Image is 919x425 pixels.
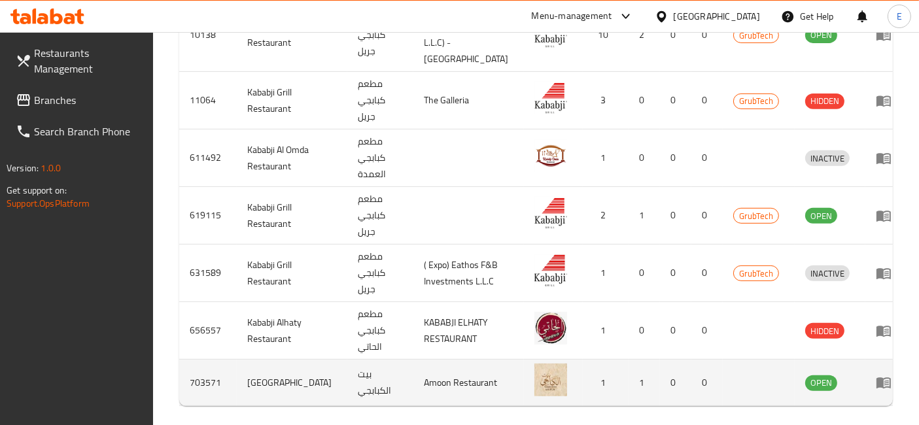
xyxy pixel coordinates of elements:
[347,187,413,245] td: مطعم كبابجي جريل
[534,254,567,287] img: Kababji Grill Restaurant
[691,302,723,360] td: 0
[413,360,524,406] td: Amoon Restaurant
[5,84,154,116] a: Branches
[876,208,900,224] div: Menu
[179,129,237,187] td: 611492
[237,302,347,360] td: Kababji Alhaty Restaurant
[237,187,347,245] td: Kababji Grill Restaurant
[805,208,837,224] div: OPEN
[660,72,691,129] td: 0
[347,245,413,302] td: مطعم كبابجي جريل
[734,209,778,224] span: GrubTech
[534,82,567,114] img: Kababji Grill Restaurant
[691,187,723,245] td: 0
[413,245,524,302] td: ( Expo) Eathos F&B Investments L.L.C
[734,266,778,281] span: GrubTech
[583,360,629,406] td: 1
[629,245,660,302] td: 0
[413,302,524,360] td: KABABJI ELHATY RESTAURANT
[347,302,413,360] td: مطعم كبابجي الحاتي
[347,129,413,187] td: مطعم كبابجي العمدة
[583,245,629,302] td: 1
[5,116,154,147] a: Search Branch Phone
[876,150,900,166] div: Menu
[660,302,691,360] td: 0
[179,187,237,245] td: 619115
[7,160,39,177] span: Version:
[41,160,61,177] span: 1.0.0
[660,129,691,187] td: 0
[629,129,660,187] td: 0
[805,150,850,166] div: INACTIVE
[583,187,629,245] td: 2
[583,302,629,360] td: 1
[179,72,237,129] td: 11064
[876,375,900,390] div: Menu
[876,93,900,109] div: Menu
[34,45,143,76] span: Restaurants Management
[629,72,660,129] td: 0
[534,197,567,229] img: Kababji Grill Restaurant
[237,360,347,406] td: [GEOGRAPHIC_DATA]
[674,9,760,24] div: [GEOGRAPHIC_DATA]
[7,195,90,212] a: Support.OpsPlatform
[347,360,413,406] td: بيت الكبابجي
[691,129,723,187] td: 0
[805,375,837,390] span: OPEN
[629,187,660,245] td: 1
[876,265,900,281] div: Menu
[805,151,850,166] span: INACTIVE
[734,93,778,109] span: GrubTech
[179,302,237,360] td: 656557
[179,245,237,302] td: 631589
[237,72,347,129] td: Kababji Grill Restaurant
[179,360,237,406] td: 703571
[629,302,660,360] td: 0
[734,28,778,43] span: GrubTech
[691,245,723,302] td: 0
[660,360,691,406] td: 0
[805,324,844,339] span: HIDDEN
[805,266,850,281] span: INACTIVE
[691,72,723,129] td: 0
[805,93,844,109] span: HIDDEN
[583,72,629,129] td: 3
[5,37,154,84] a: Restaurants Management
[660,245,691,302] td: 0
[534,364,567,396] img: Kababji House
[583,129,629,187] td: 1
[34,92,143,108] span: Branches
[34,124,143,139] span: Search Branch Phone
[897,9,902,24] span: E
[237,129,347,187] td: Kababji Al Omda Restaurant
[660,187,691,245] td: 0
[237,245,347,302] td: Kababji Grill Restaurant
[805,27,837,42] span: OPEN
[876,323,900,339] div: Menu
[805,209,837,224] span: OPEN
[691,360,723,406] td: 0
[532,8,612,24] div: Menu-management
[413,72,524,129] td: The Galleria
[629,360,660,406] td: 1
[534,139,567,172] img: Kababji Al Omda Restaurant
[534,312,567,345] img: Kababji Alhaty Restaurant
[7,182,67,199] span: Get support on:
[347,72,413,129] td: مطعم كبابجي جريل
